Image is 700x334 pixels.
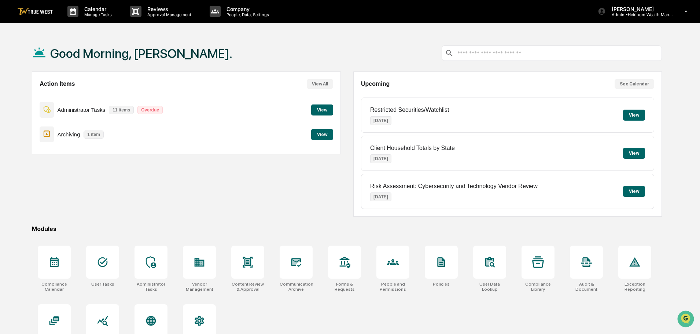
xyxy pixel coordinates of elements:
[606,6,674,12] p: [PERSON_NAME]
[7,15,133,27] p: How can we help?
[141,6,195,12] p: Reviews
[78,12,115,17] p: Manage Tasks
[370,116,391,125] p: [DATE]
[109,106,134,114] p: 11 items
[137,106,163,114] p: Overdue
[4,89,50,103] a: 🖐️Preclearance
[307,79,333,89] button: View All
[615,79,654,89] button: See Calendar
[370,183,538,190] p: Risk Assessment: Cybersecurity and Technology Vendor Review
[623,148,645,159] button: View
[78,6,115,12] p: Calendar
[606,12,674,17] p: Admin • Heirloom Wealth Management
[38,282,71,292] div: Compliance Calendar
[280,282,313,292] div: Communications Archive
[370,145,455,151] p: Client Household Totals by State
[361,81,390,87] h2: Upcoming
[73,124,89,130] span: Pylon
[91,282,114,287] div: User Tasks
[141,12,195,17] p: Approval Management
[522,282,555,292] div: Compliance Library
[25,63,93,69] div: We're available if you need us!
[370,154,391,163] p: [DATE]
[58,107,106,113] p: Administrator Tasks
[433,282,450,287] div: Policies
[32,225,662,232] div: Modules
[25,56,120,63] div: Start new chat
[370,107,449,113] p: Restricted Securities/Watchlist
[7,56,21,69] img: 1746055101610-c473b297-6a78-478c-a979-82029cc54cd1
[311,129,333,140] button: View
[570,282,603,292] div: Audit & Document Logs
[311,106,333,113] a: View
[52,124,89,130] a: Powered byPylon
[623,186,645,197] button: View
[376,282,409,292] div: People and Permissions
[125,58,133,67] button: Start new chat
[15,106,46,114] span: Data Lookup
[7,93,13,99] div: 🖐️
[311,131,333,137] a: View
[50,46,232,61] h1: Good Morning, [PERSON_NAME].
[473,282,506,292] div: User Data Lookup
[618,282,651,292] div: Exception Reporting
[623,110,645,121] button: View
[18,8,53,15] img: logo
[311,104,333,115] button: View
[15,92,47,100] span: Preclearance
[58,131,80,137] p: Archiving
[60,92,91,100] span: Attestations
[328,282,361,292] div: Forms & Requests
[135,282,167,292] div: Administrator Tasks
[7,107,13,113] div: 🔎
[677,310,696,330] iframe: Open customer support
[53,93,59,99] div: 🗄️
[84,131,104,139] p: 1 item
[183,282,216,292] div: Vendor Management
[231,282,264,292] div: Content Review & Approval
[370,192,391,201] p: [DATE]
[4,103,49,117] a: 🔎Data Lookup
[221,6,273,12] p: Company
[50,89,94,103] a: 🗄️Attestations
[221,12,273,17] p: People, Data, Settings
[40,81,75,87] h2: Action Items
